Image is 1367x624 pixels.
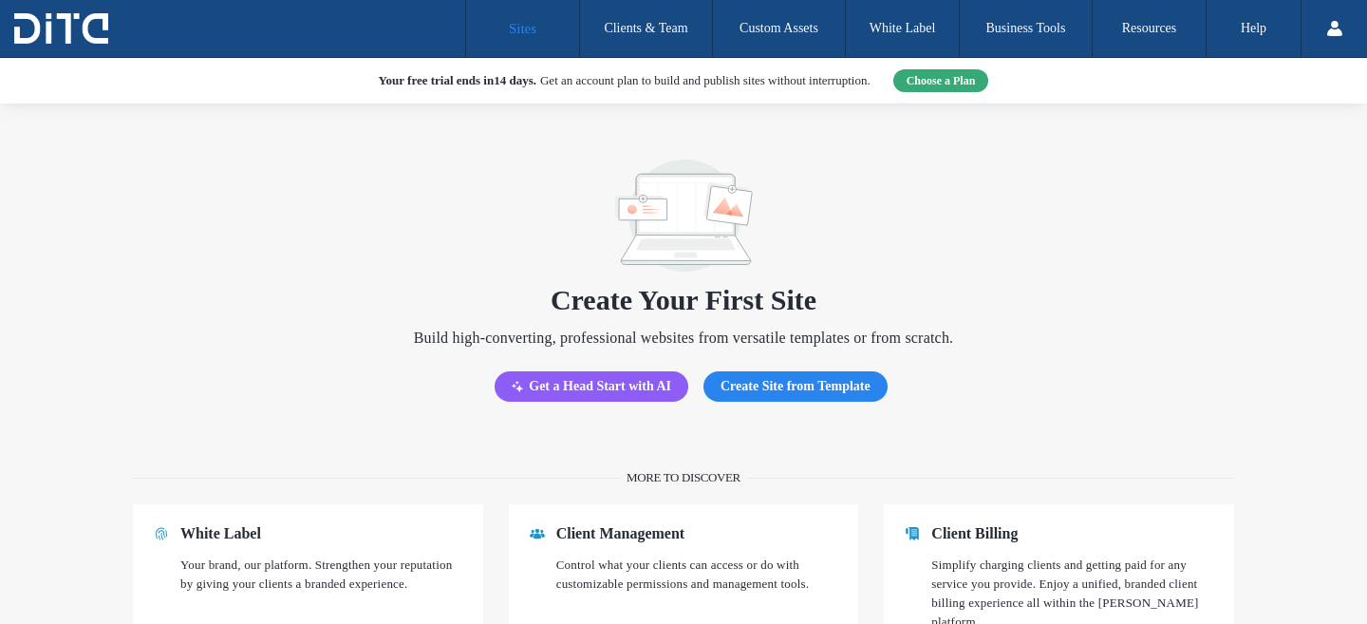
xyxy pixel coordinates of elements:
[986,21,1066,36] label: Business Tools
[740,21,818,36] label: Custom Assets
[604,21,687,36] label: Clients & Team
[495,371,688,402] button: Get a Head Start with AI
[1122,21,1177,36] label: Resources
[379,73,536,87] b: Your free trial ends in .
[893,69,989,92] button: Choose a Plan
[870,21,936,36] label: White Label
[414,329,954,371] span: Build high-converting, professional websites from versatile templates or from scratch.
[540,73,871,87] span: Get an account plan to build and publish sites without interruption.
[627,468,740,487] span: More to discover
[556,525,685,541] span: Client Management
[509,21,536,37] label: Sites
[703,371,888,402] button: Create Site from Template
[551,272,816,329] span: Create Your First Site
[180,525,261,541] span: White Label
[494,73,534,87] b: 14 days
[931,525,1018,541] span: Client Billing
[1241,21,1266,36] label: Help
